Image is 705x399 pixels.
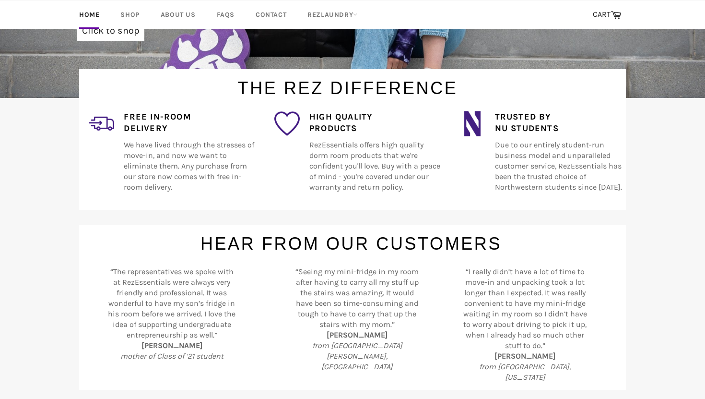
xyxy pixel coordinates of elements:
[282,266,423,383] div: “Seeing my mini-fridge in my room after having to carry all my stuff up the stairs was amazing. I...
[300,111,440,204] div: RezEssentials offers high quality dorm room products that we're confident you'll love. Buy with a...
[485,111,626,204] div: Due to our entirely student-run business model and unparalleled customer service, RezEssentials h...
[274,111,300,136] img: favorite_1.png
[70,0,109,29] a: Home
[70,69,626,100] h1: The Rez Difference
[494,351,555,361] b: [PERSON_NAME]
[327,330,388,339] b: [PERSON_NAME]
[70,225,626,256] h1: Hear From Our Customers
[77,20,144,41] a: Click to shop
[89,111,114,136] img: delivery_2.png
[588,5,626,25] a: CART
[207,0,244,29] a: FAQs
[450,266,590,383] div: “I really didn’t have a lot of time to move-in and unpacking took a lot longer than I expected. I...
[97,266,237,372] div: “The representatives we spoke with at RezEssentials were always very friendly and professional. I...
[309,111,440,135] h4: High Quality Products
[120,351,223,361] i: mother of Class of ‘21 student
[114,111,255,204] div: We have lived through the stresses of move-in, and now we want to eliminate them. Any purchase fr...
[141,341,202,350] b: [PERSON_NAME]
[459,111,485,136] img: northwestern_wildcats_tiny.png
[111,0,149,29] a: Shop
[151,0,205,29] a: About Us
[495,111,626,135] h4: Trusted by NU Students
[124,111,255,135] h4: Free In-Room Delivery
[298,0,367,29] a: RezLaundry
[312,341,402,371] i: from [GEOGRAPHIC_DATA][PERSON_NAME], [GEOGRAPHIC_DATA]
[246,0,296,29] a: Contact
[479,362,571,382] i: from [GEOGRAPHIC_DATA], [US_STATE]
